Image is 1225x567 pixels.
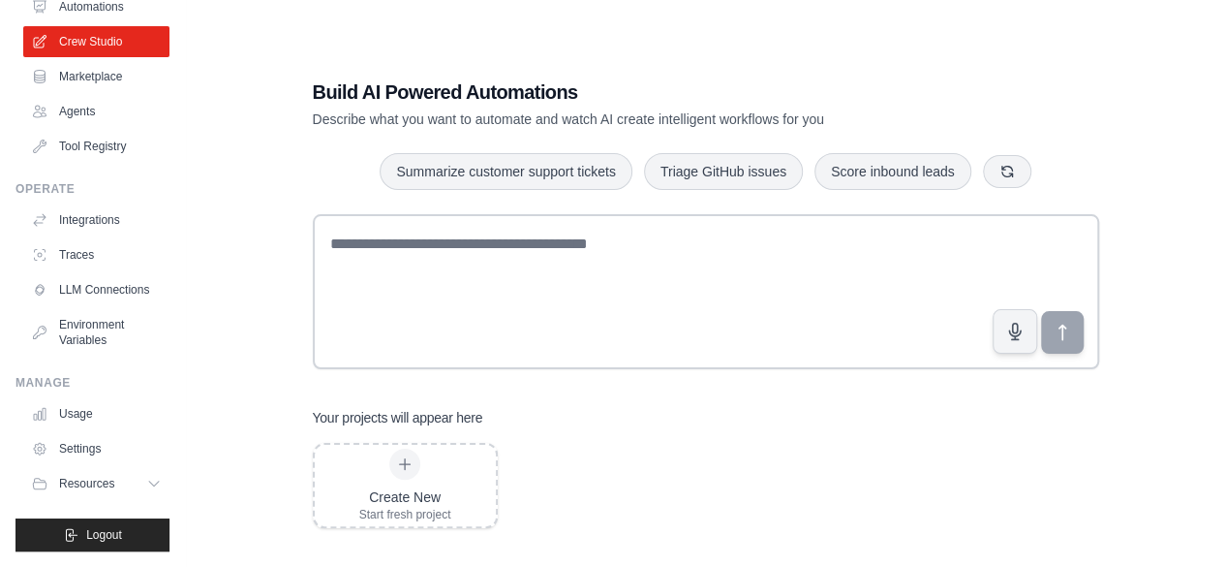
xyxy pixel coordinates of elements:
a: Agents [23,96,169,127]
a: Tool Registry [23,131,169,162]
a: Environment Variables [23,309,169,356]
button: Click to speak your automation idea [993,309,1037,354]
span: Resources [59,476,114,491]
h1: Build AI Powered Automations [313,79,964,106]
a: LLM Connections [23,274,169,305]
a: Usage [23,398,169,429]
a: Crew Studio [23,26,169,57]
button: Score inbound leads [814,153,971,190]
div: Operate [15,181,169,197]
p: Describe what you want to automate and watch AI create intelligent workflows for you [313,110,964,129]
div: Start fresh project [359,507,451,522]
span: Logout [86,527,122,543]
div: Manage [15,375,169,391]
button: Triage GitHub issues [644,153,803,190]
a: Settings [23,433,169,464]
div: Create New [359,488,451,507]
a: Traces [23,239,169,270]
button: Get new suggestions [983,155,1031,188]
iframe: Chat Widget [1128,474,1225,567]
button: Resources [23,468,169,499]
a: Marketplace [23,61,169,92]
h3: Your projects will appear here [313,408,483,427]
a: Integrations [23,205,169,236]
button: Summarize customer support tickets [380,153,631,190]
button: Logout [15,519,169,551]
